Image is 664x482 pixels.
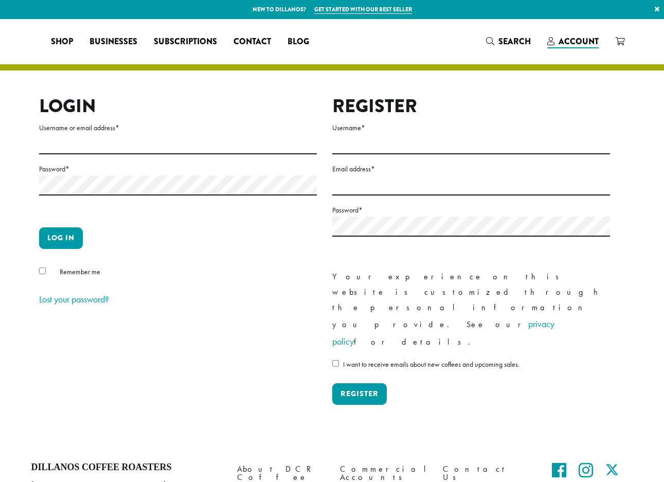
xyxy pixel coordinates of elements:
span: I want to receive emails about new coffees and upcoming sales. [343,360,519,369]
button: Register [332,383,387,405]
a: Shop [43,33,81,50]
span: Search [498,35,531,47]
span: Subscriptions [154,35,217,48]
label: Password [39,163,317,175]
label: Password [332,204,610,217]
label: Username [332,121,610,134]
p: Your experience on this website is customized through the personal information you provide. See o... [332,269,610,350]
span: Businesses [89,35,137,48]
a: Lost your password? [39,293,109,305]
input: I want to receive emails about new coffees and upcoming sales. [332,360,339,367]
a: Get started with our best seller [314,5,412,14]
h2: Register [332,95,610,117]
button: Log in [39,227,83,249]
h2: Login [39,95,317,117]
span: Shop [51,35,73,48]
span: Blog [288,35,309,48]
span: Account [559,35,599,47]
a: privacy policy [332,318,554,347]
span: Contact [234,35,271,48]
label: Username or email address [39,121,317,134]
span: Remember me [60,267,100,276]
a: Search [478,33,539,50]
h4: Dillanos Coffee Roasters [31,462,222,473]
label: Email address [332,163,610,175]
